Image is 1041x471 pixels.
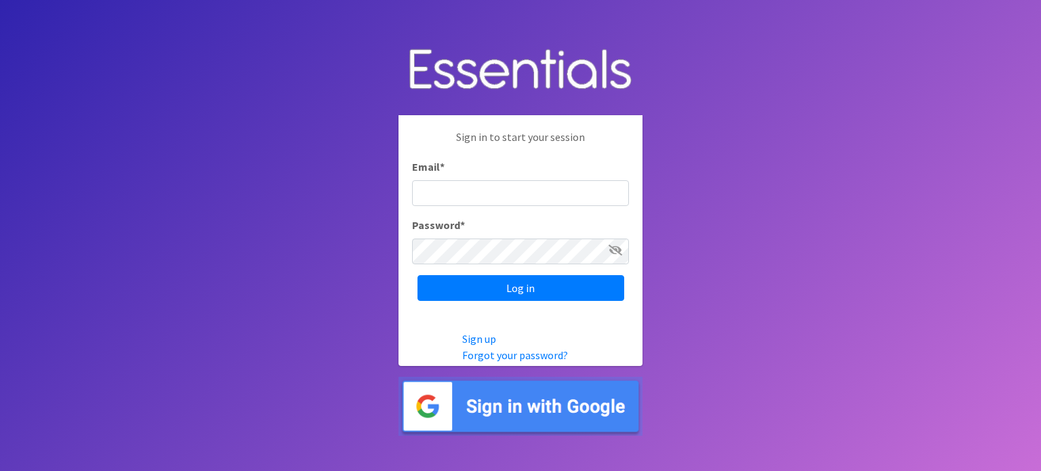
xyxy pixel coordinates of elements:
[462,348,568,362] a: Forgot your password?
[460,218,465,232] abbr: required
[412,217,465,233] label: Password
[399,35,642,105] img: Human Essentials
[440,160,445,173] abbr: required
[399,377,642,436] img: Sign in with Google
[412,129,629,159] p: Sign in to start your session
[462,332,496,346] a: Sign up
[412,159,445,175] label: Email
[417,275,624,301] input: Log in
